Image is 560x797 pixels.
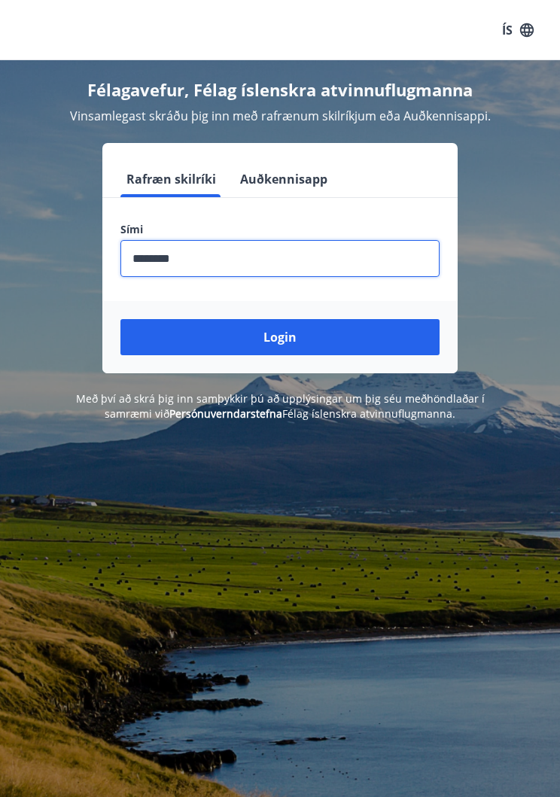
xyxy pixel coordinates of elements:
button: Auðkennisapp [234,161,333,197]
button: Rafræn skilríki [120,161,222,197]
span: Vinsamlegast skráðu þig inn með rafrænum skilríkjum eða Auðkennisappi. [70,108,491,124]
h4: Félagavefur, Félag íslenskra atvinnuflugmanna [18,78,542,101]
button: Login [120,319,440,355]
span: Með því að skrá þig inn samþykkir þú að upplýsingar um þig séu meðhöndlaðar í samræmi við Félag í... [76,391,485,421]
button: ÍS [494,17,542,44]
a: Persónuverndarstefna [169,406,282,421]
label: Sími [120,222,440,237]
